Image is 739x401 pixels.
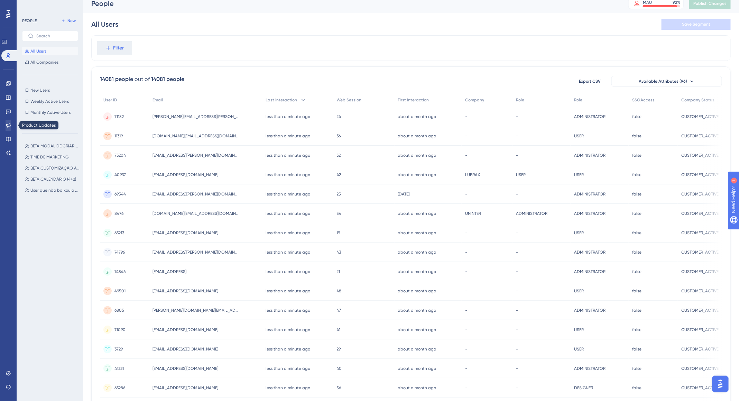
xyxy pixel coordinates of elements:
[681,97,714,103] span: Company Status
[337,346,341,352] span: 29
[574,269,606,274] span: ADMINISTRATOR
[30,110,71,115] span: Monthly Active Users
[337,211,342,216] span: 54
[682,21,710,27] span: Save Segment
[337,308,341,313] span: 47
[67,18,76,24] span: New
[632,385,641,391] span: false
[398,230,436,235] time: about a month ago
[632,269,641,274] span: false
[153,211,239,216] span: [DOMAIN_NAME][EMAIL_ADDRESS][DOMAIN_NAME]
[337,133,341,139] span: 36
[266,366,310,371] time: less than a minute ago
[465,269,467,274] span: -
[398,172,436,177] time: about a month ago
[114,366,124,371] span: 41331
[398,385,436,390] time: about a month ago
[681,230,719,236] span: CUSTOMER_ACTIVE
[632,172,641,177] span: false
[632,211,641,216] span: false
[681,269,719,274] span: CUSTOMER_ACTIVE
[266,192,310,197] time: less than a minute ago
[266,269,310,274] time: less than a minute ago
[91,19,118,29] div: All Users
[516,153,518,158] span: -
[632,114,641,119] span: false
[574,288,584,294] span: USER
[59,17,78,25] button: New
[574,327,584,332] span: USER
[266,172,310,177] time: less than a minute ago
[574,346,584,352] span: USER
[30,188,80,193] span: User que não baixou o app
[516,366,518,371] span: -
[465,211,481,216] span: UNINTER
[574,133,584,139] span: USER
[632,346,641,352] span: false
[114,172,126,177] span: 40937
[632,288,641,294] span: false
[516,97,524,103] span: Role
[153,172,218,177] span: [EMAIL_ADDRESS][DOMAIN_NAME]
[266,134,310,138] time: less than a minute ago
[398,269,436,274] time: about a month ago
[266,250,310,255] time: less than a minute ago
[465,366,467,371] span: -
[465,230,467,236] span: -
[266,114,310,119] time: less than a minute ago
[398,211,436,216] time: about a month ago
[681,346,719,352] span: CUSTOMER_ACTIVE
[30,48,46,54] span: All Users
[681,153,719,158] span: CUSTOMER_ACTIVE
[114,269,126,274] span: 74546
[681,288,719,294] span: CUSTOMER_ACTIVE
[693,1,727,6] span: Publish Changes
[516,133,518,139] span: -
[114,230,124,236] span: 63213
[574,249,606,255] span: ADMINISTRATOR
[114,191,126,197] span: 69544
[681,191,719,197] span: CUSTOMER_ACTIVE
[574,230,584,236] span: USER
[573,76,607,87] button: Export CSV
[662,19,731,30] button: Save Segment
[516,269,518,274] span: -
[574,308,606,313] span: ADMINISTRATOR
[516,288,518,294] span: -
[114,114,124,119] span: 71182
[337,191,341,197] span: 25
[30,121,57,126] span: Inactive Users
[30,154,68,160] span: TIME DE MARKETING
[266,308,310,313] time: less than a minute ago
[574,114,606,119] span: ADMINISTRATOR
[337,97,362,103] span: Web Session
[153,346,218,352] span: [EMAIL_ADDRESS][DOMAIN_NAME]
[337,366,342,371] span: 40
[398,308,436,313] time: about a month ago
[114,133,123,139] span: 11319
[632,249,641,255] span: false
[114,249,125,255] span: 74796
[465,97,484,103] span: Company
[266,153,310,158] time: less than a minute ago
[153,288,218,294] span: [EMAIL_ADDRESS][DOMAIN_NAME]
[22,142,82,150] button: BETA MODAL DE CRIAR TAREFA
[516,191,518,197] span: -
[30,88,50,93] span: New Users
[22,119,78,128] button: Inactive Users
[681,249,719,255] span: CUSTOMER_ACTIVE
[100,75,133,83] div: 14081 people
[22,86,78,94] button: New Users
[516,308,518,313] span: -
[337,249,341,255] span: 43
[114,288,126,294] span: 49501
[516,230,518,236] span: -
[22,58,78,66] button: All Companies
[465,191,467,197] span: -
[103,97,117,103] span: User ID
[22,153,82,161] button: TIME DE MARKETING
[22,47,78,55] button: All Users
[611,76,722,87] button: Available Attributes (96)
